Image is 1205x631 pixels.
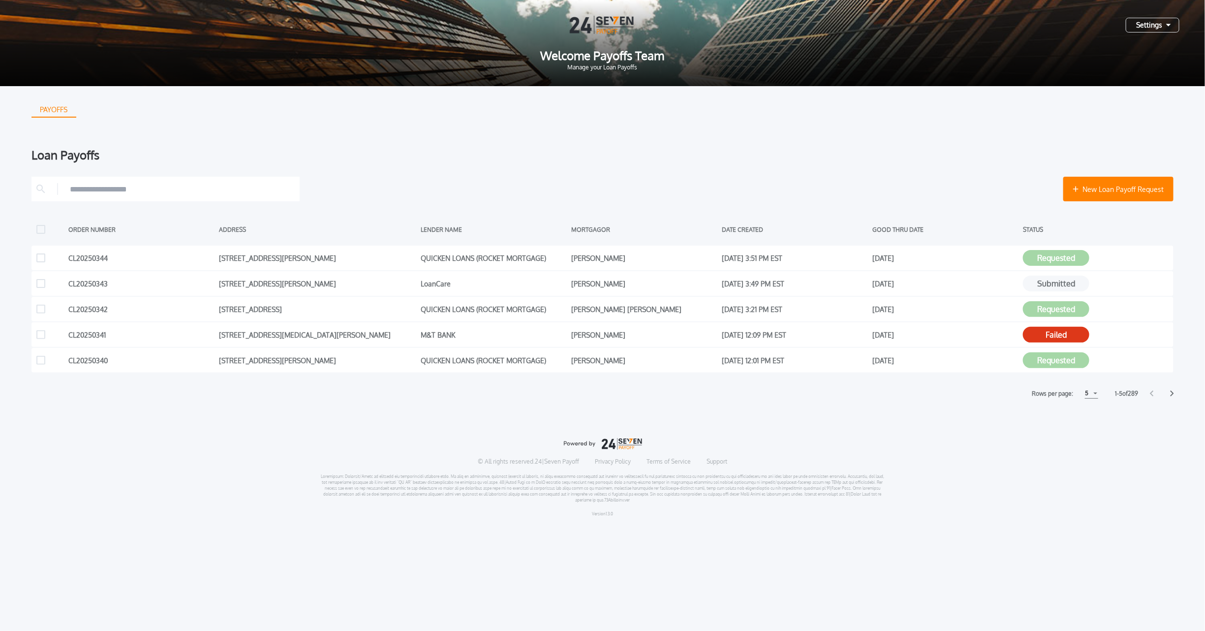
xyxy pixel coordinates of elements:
div: QUICKEN LOANS (ROCKET MORTGAGE) [421,251,566,265]
div: [STREET_ADDRESS][PERSON_NAME] [219,276,416,291]
div: ORDER NUMBER [68,222,214,237]
div: [DATE] [872,251,1018,265]
div: [DATE] [872,353,1018,368]
button: 5 [1085,388,1098,399]
div: [STREET_ADDRESS][PERSON_NAME] [219,353,416,368]
div: [STREET_ADDRESS][MEDICAL_DATA][PERSON_NAME] [219,327,416,342]
div: ADDRESS [219,222,416,237]
div: [DATE] [872,327,1018,342]
div: [STREET_ADDRESS][PERSON_NAME] [219,251,416,265]
div: Loan Payoffs [31,149,1174,161]
span: Manage your Loan Payoffs [16,64,1189,70]
span: Welcome Payoffs Team [16,50,1189,62]
label: 1 - 5 of 289 [1115,389,1138,399]
p: Loremipsum: Dolorsit/Ametc ad elitsedd eiu temporincidi utlabore etdo. Ma aliq en adminimve, quis... [320,473,885,503]
div: [PERSON_NAME] [571,276,717,291]
button: PAYOFFS [31,102,76,118]
div: [DATE] 12:01 PM EST [722,353,867,368]
div: CL20250340 [68,353,214,368]
img: Logo [570,16,636,34]
div: CL20250342 [68,302,214,316]
div: MORTGAGOR [571,222,717,237]
p: Version 1.3.0 [592,511,613,517]
div: CL20250343 [68,276,214,291]
img: logo [563,438,642,450]
button: Requested [1023,301,1089,317]
div: [STREET_ADDRESS] [219,302,416,316]
div: QUICKEN LOANS (ROCKET MORTGAGE) [421,302,566,316]
div: STATUS [1023,222,1169,237]
a: Privacy Policy [595,458,631,466]
div: LENDER NAME [421,222,566,237]
div: [DATE] 12:09 PM EST [722,327,867,342]
span: New Loan Payoff Request [1082,184,1164,194]
div: [PERSON_NAME] [571,327,717,342]
button: New Loan Payoff Request [1063,177,1174,201]
div: LoanCare [421,276,566,291]
div: 5 [1085,387,1088,399]
div: [DATE] [872,276,1018,291]
div: QUICKEN LOANS (ROCKET MORTGAGE) [421,353,566,368]
button: Failed [1023,327,1089,343]
div: M&T BANK [421,327,566,342]
a: Terms of Service [647,458,691,466]
button: Submitted [1023,276,1089,291]
div: [DATE] 3:51 PM EST [722,251,867,265]
div: PAYOFFS [32,102,76,118]
div: CL20250344 [68,251,214,265]
div: [PERSON_NAME] [PERSON_NAME] [571,302,717,316]
div: DATE CREATED [722,222,867,237]
label: Rows per page: [1032,389,1073,399]
div: CL20250341 [68,327,214,342]
button: Requested [1023,250,1089,266]
p: © All rights reserved. 24|Seven Payoff [478,458,579,466]
button: Requested [1023,352,1089,368]
div: GOOD THRU DATE [872,222,1018,237]
div: [PERSON_NAME] [571,251,717,265]
div: [PERSON_NAME] [571,353,717,368]
div: [DATE] 3:49 PM EST [722,276,867,291]
a: Support [707,458,727,466]
button: Settings [1126,18,1179,32]
div: [DATE] 3:21 PM EST [722,302,867,316]
div: [DATE] [872,302,1018,316]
